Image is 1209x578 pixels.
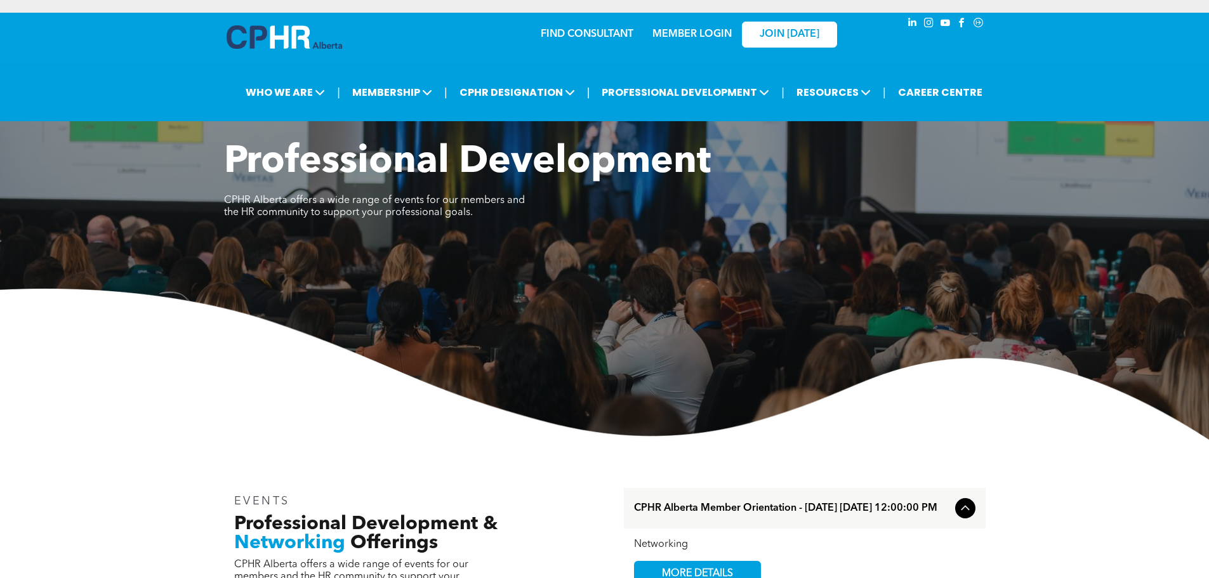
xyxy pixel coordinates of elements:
[781,79,784,105] li: |
[348,81,436,104] span: MEMBERSHIP
[939,16,953,33] a: youtube
[224,143,711,181] span: Professional Development
[894,81,986,104] a: CAREER CENTRE
[652,29,732,39] a: MEMBER LOGIN
[234,515,498,534] span: Professional Development &
[793,81,875,104] span: RESOURCES
[337,79,340,105] li: |
[883,79,886,105] li: |
[760,29,819,41] span: JOIN [DATE]
[742,22,837,48] a: JOIN [DATE]
[242,81,329,104] span: WHO WE ARE
[234,496,291,507] span: EVENTS
[234,534,345,553] span: Networking
[598,81,773,104] span: PROFESSIONAL DEVELOPMENT
[350,534,438,553] span: Offerings
[541,29,633,39] a: FIND CONSULTANT
[972,16,986,33] a: Social network
[224,195,525,218] span: CPHR Alberta offers a wide range of events for our members and the HR community to support your p...
[634,539,975,551] div: Networking
[634,502,950,515] span: CPHR Alberta Member Orientation - [DATE] [DATE] 12:00:00 PM
[444,79,447,105] li: |
[922,16,936,33] a: instagram
[227,25,342,49] img: A blue and white logo for cp alberta
[955,16,969,33] a: facebook
[456,81,579,104] span: CPHR DESIGNATION
[587,79,590,105] li: |
[906,16,920,33] a: linkedin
